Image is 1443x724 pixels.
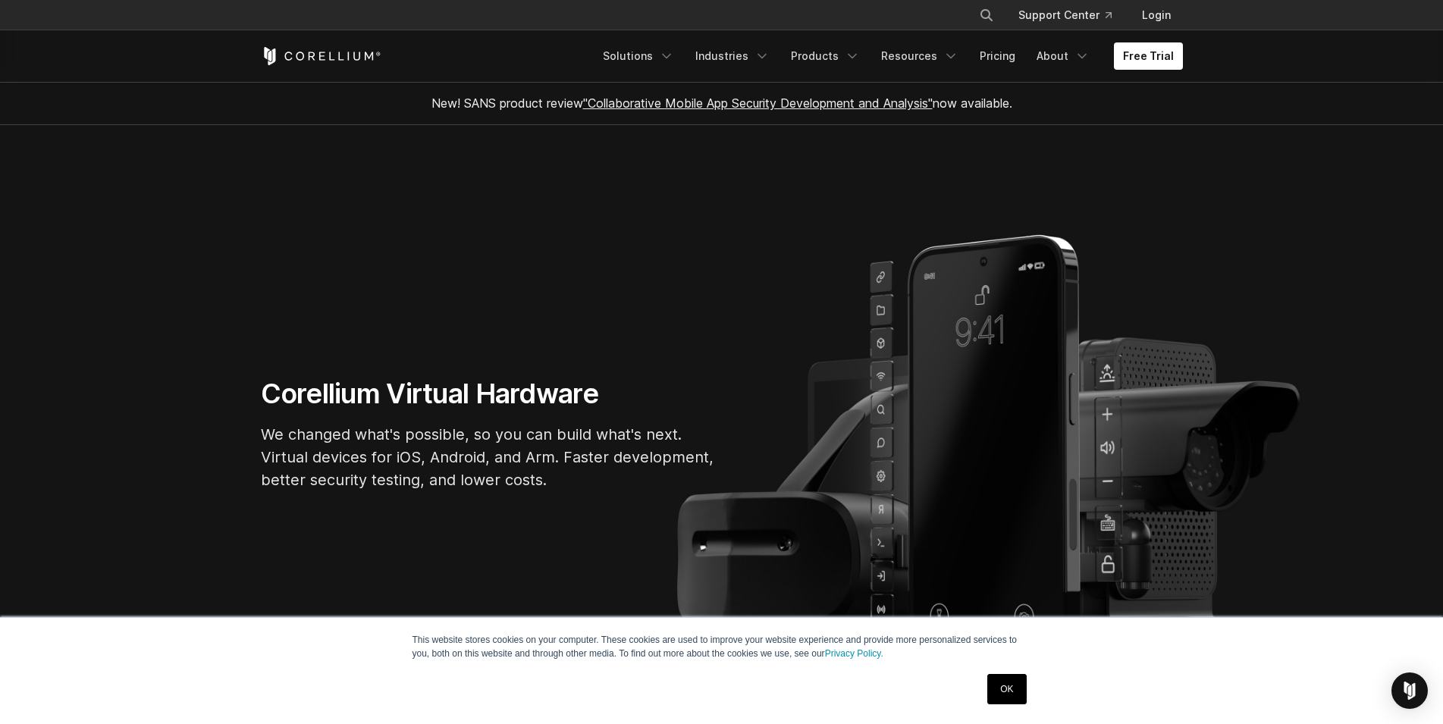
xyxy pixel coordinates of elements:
[686,42,779,70] a: Industries
[413,633,1031,660] p: This website stores cookies on your computer. These cookies are used to improve your website expe...
[261,377,716,411] h1: Corellium Virtual Hardware
[1006,2,1124,29] a: Support Center
[825,648,883,659] a: Privacy Policy.
[594,42,683,70] a: Solutions
[973,2,1000,29] button: Search
[987,674,1026,704] a: OK
[1027,42,1099,70] a: About
[1391,672,1428,709] div: Open Intercom Messenger
[971,42,1024,70] a: Pricing
[961,2,1183,29] div: Navigation Menu
[583,96,933,111] a: "Collaborative Mobile App Security Development and Analysis"
[261,47,381,65] a: Corellium Home
[594,42,1183,70] div: Navigation Menu
[782,42,869,70] a: Products
[431,96,1012,111] span: New! SANS product review now available.
[261,423,716,491] p: We changed what's possible, so you can build what's next. Virtual devices for iOS, Android, and A...
[1114,42,1183,70] a: Free Trial
[1130,2,1183,29] a: Login
[872,42,968,70] a: Resources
